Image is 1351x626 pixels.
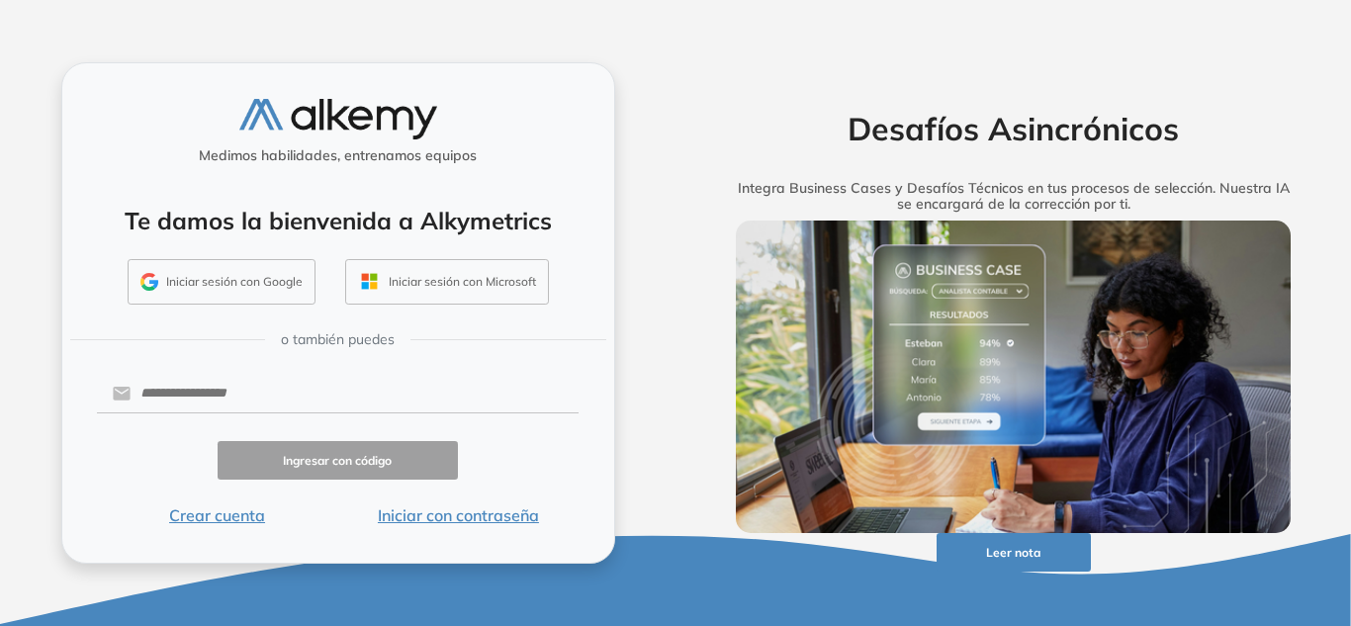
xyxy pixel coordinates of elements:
button: Iniciar sesión con Microsoft [345,259,549,305]
h4: Te damos la bienvenida a Alkymetrics [88,207,588,235]
button: Leer nota [937,533,1091,572]
button: Crear cuenta [97,503,338,527]
button: Ingresar con código [218,441,459,480]
h5: Integra Business Cases y Desafíos Técnicos en tus procesos de selección. Nuestra IA se encargará ... [705,180,1322,214]
h2: Desafíos Asincrónicos [705,110,1322,147]
h5: Medimos habilidades, entrenamos equipos [70,147,606,164]
img: GMAIL_ICON [140,273,158,291]
img: logo-alkemy [239,99,437,139]
img: OUTLOOK_ICON [358,270,381,293]
div: Widget de chat [995,397,1351,626]
img: img-more-info [736,221,1292,533]
button: Iniciar sesión con Google [128,259,315,305]
button: Iniciar con contraseña [337,503,579,527]
span: o también puedes [281,329,395,350]
iframe: Chat Widget [995,397,1351,626]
